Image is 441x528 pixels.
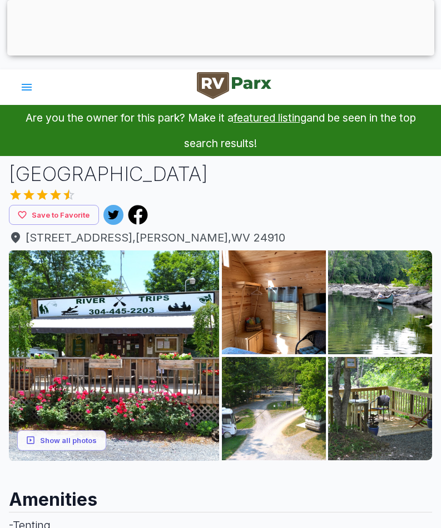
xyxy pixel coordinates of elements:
[9,229,432,246] a: [STREET_ADDRESS],[PERSON_NAME],WV 24910
[17,430,106,450] button: Show all photos
[9,205,99,225] button: Save to Favorite
[197,72,271,102] a: RVParx Logo
[9,229,432,246] span: [STREET_ADDRESS] , [PERSON_NAME] , WV 24910
[222,357,326,461] img: AAcXr8rbDEJOtsU-LBlpMMBvGFZkC-zzSpjJpFG9gUvap0yrSsbF7ryu9NBuWuY-xWnDP4nIqWSYbChzoxWkD_OZmPvknVQrH...
[328,250,432,354] img: AAcXr8oDYFRfWLlhZ-hmZpPNGBI_J5VZC6g8EK_MhmKYTER_QC6qhPF1BfdU7ATdV4Il8tV43RCAC0T62oMusEm0mrjmtjuSY...
[234,111,306,124] a: featured listing
[328,357,432,461] img: AAcXr8rrB_DV5AEUSDOf2_fgRDz9cxUKXNZbSdrbwg6cWEy3lFVjAYv7vRTnUnR001k3qH5wC89wjQcdMsVeBaV5khv7yWVYg...
[197,72,271,99] img: RVParx Logo
[222,250,326,354] img: AAcXr8qrW-eGS1wX-qdfbWN64wzRpG6uS5YXZndtjLQXEai9LUJlO5i8yXUEFzhpXm6J0EJNLh5JpHp1t7vmX6kwUssUW3vNE...
[9,250,219,460] img: AAcXr8or7uSfmGyU8bumY7tDvIfkg6YS5QknHQ4aLt4tRiF0yerIWMqAZ33pjNfmukXMBaVZzBKCkFw2943vMkfpJ1Pvoimuu...
[13,74,40,100] button: account of current user
[9,479,432,512] h2: Amenities
[13,105,428,156] p: Are you the owner for this park? Make it a and be seen in the top search results!
[9,160,432,188] h1: [GEOGRAPHIC_DATA]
